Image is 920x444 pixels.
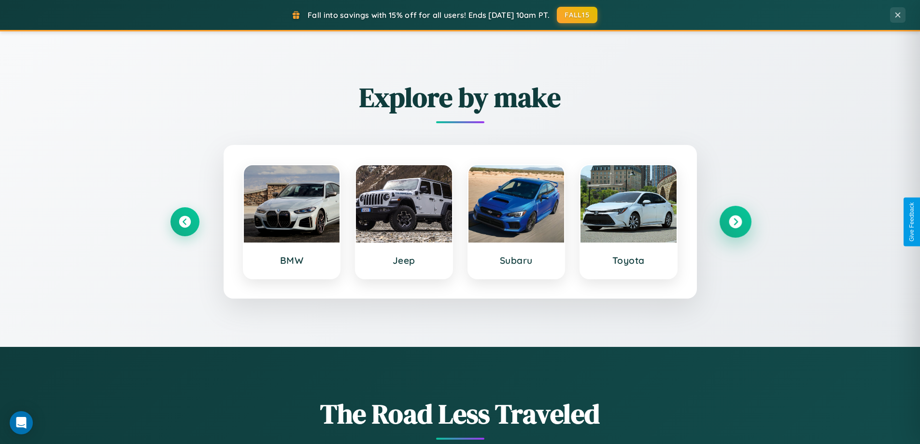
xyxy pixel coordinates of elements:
div: Open Intercom Messenger [10,411,33,434]
h3: Toyota [590,255,667,266]
h2: Explore by make [170,79,750,116]
h1: The Road Less Traveled [170,395,750,432]
h3: Subaru [478,255,555,266]
div: Give Feedback [908,202,915,242]
h3: BMW [254,255,330,266]
button: FALL15 [557,7,597,23]
h3: Jeep [366,255,442,266]
span: Fall into savings with 15% off for all users! Ends [DATE] 10am PT. [308,10,550,20]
